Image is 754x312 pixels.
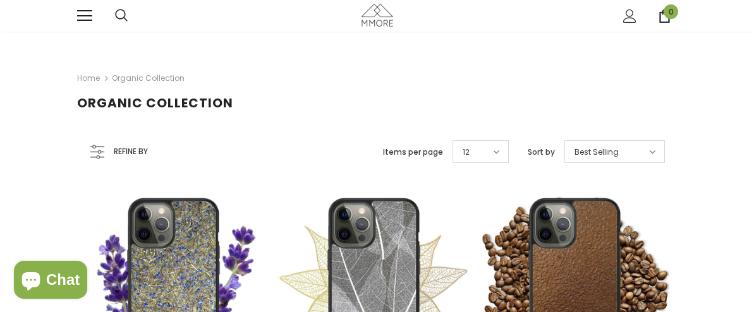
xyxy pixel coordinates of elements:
span: Refine by [114,145,148,159]
label: Items per page [383,146,443,159]
a: Organic Collection [112,73,185,83]
a: 0 [658,9,671,23]
img: MMORE Cases [362,4,393,26]
label: Sort by [528,146,555,159]
span: 12 [463,146,470,159]
a: Home [77,71,100,86]
span: Organic Collection [77,94,233,112]
span: Best Selling [575,146,619,159]
span: 0 [664,4,678,19]
inbox-online-store-chat: Shopify online store chat [10,261,91,302]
